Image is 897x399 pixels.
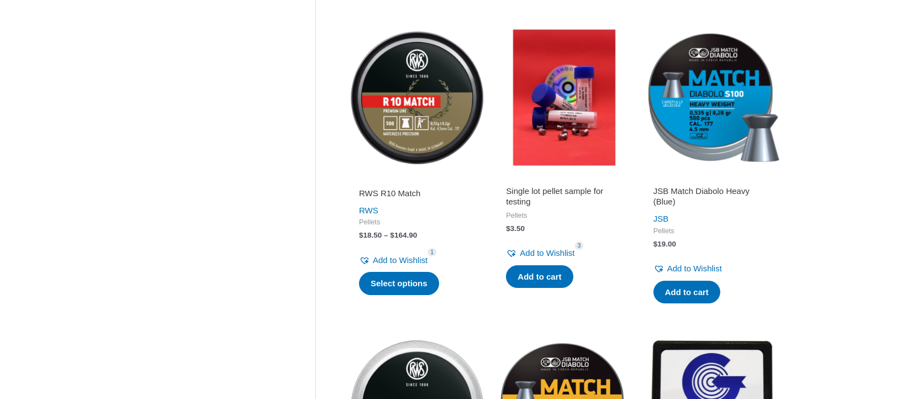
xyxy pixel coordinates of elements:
[384,231,388,239] span: –
[390,231,394,239] span: $
[653,261,722,276] a: Add to Wishlist
[359,188,475,199] h2: RWS R10 Match
[653,186,769,207] h2: JSB Match Diabolo Heavy (Blue)
[506,172,622,186] iframe: Customer reviews powered by Trustpilot
[359,231,382,239] bdi: 18.50
[359,188,475,203] a: RWS R10 Match
[667,264,722,273] span: Add to Wishlist
[653,172,769,186] iframe: Customer reviews powered by Trustpilot
[373,255,428,265] span: Add to Wishlist
[359,172,475,186] iframe: Customer reviews powered by Trustpilot
[575,242,584,250] span: 3
[506,211,622,221] span: Pellets
[506,186,622,212] a: Single lot pellet sample for testing
[653,186,769,212] a: JSB Match Diabolo Heavy (Blue)
[359,218,475,227] span: Pellets
[643,29,779,165] img: JSB Match Diabolo Heavy
[653,281,720,304] a: Add to cart: “JSB Match Diabolo Heavy (Blue)”
[359,253,428,268] a: Add to Wishlist
[520,248,574,258] span: Add to Wishlist
[653,214,669,223] a: JSB
[428,248,436,256] span: 1
[506,186,622,207] h2: Single lot pellet sample for testing
[390,231,417,239] bdi: 164.90
[653,240,676,248] bdi: 19.00
[359,206,378,215] a: RWS
[359,272,439,295] a: Select options for “RWS R10 Match”
[349,29,485,165] img: RWS R10 Match
[653,227,769,236] span: Pellets
[506,224,510,233] span: $
[496,29,632,165] img: Single lot pellet sample for testing
[506,245,574,261] a: Add to Wishlist
[506,224,525,233] bdi: 3.50
[359,231,363,239] span: $
[653,240,658,248] span: $
[506,265,573,288] a: Add to cart: “Single lot pellet sample for testing”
